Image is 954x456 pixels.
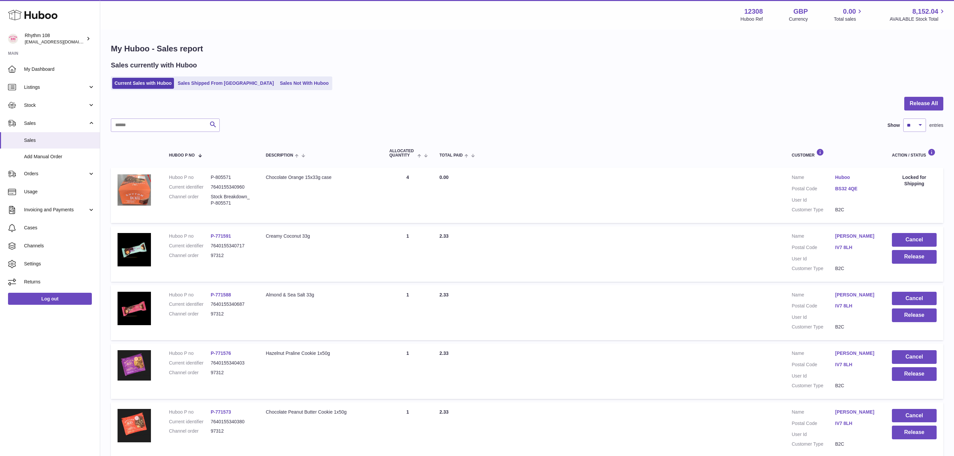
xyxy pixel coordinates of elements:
[792,373,835,379] dt: User Id
[383,168,433,223] td: 4
[169,233,211,239] dt: Huboo P no
[211,252,252,259] dd: 97312
[835,441,879,447] dd: B2C
[24,243,95,249] span: Channels
[892,292,937,305] button: Cancel
[169,370,211,376] dt: Channel order
[211,360,252,366] dd: 7640155340403
[793,7,808,16] strong: GBP
[389,149,416,158] span: ALLOCATED Quantity
[211,184,252,190] dd: 7640155340960
[266,292,376,298] div: Almond & Sea Salt 33g
[24,102,88,108] span: Stock
[835,292,879,298] a: [PERSON_NAME]
[792,244,835,252] dt: Postal Code
[383,226,433,282] td: 1
[211,194,252,206] dd: Stock Breakdown_ P-805571
[24,171,88,177] span: Orders
[835,244,879,251] a: IV7 8LH
[792,292,835,300] dt: Name
[25,32,85,45] div: Rhythm 108
[169,252,211,259] dt: Channel order
[169,153,195,158] span: Huboo P no
[792,186,835,194] dt: Postal Code
[744,7,763,16] strong: 12308
[24,225,95,231] span: Cases
[211,301,252,307] dd: 7640155340687
[439,153,463,158] span: Total paid
[892,250,937,264] button: Release
[792,314,835,320] dt: User Id
[169,292,211,298] dt: Huboo P no
[439,351,448,356] span: 2.33
[169,428,211,434] dt: Channel order
[175,78,276,89] a: Sales Shipped From [GEOGRAPHIC_DATA]
[169,174,211,181] dt: Huboo P no
[118,233,151,266] img: 123081684745583.jpg
[888,122,900,129] label: Show
[24,120,88,127] span: Sales
[24,279,95,285] span: Returns
[843,7,856,16] span: 0.00
[792,174,835,182] dt: Name
[439,292,448,297] span: 2.33
[118,292,151,325] img: 123081684745648.jpg
[890,16,946,22] span: AVAILABLE Stock Total
[792,409,835,417] dt: Name
[834,7,864,22] a: 0.00 Total sales
[169,301,211,307] dt: Current identifier
[835,186,879,192] a: BS32 4QE
[835,265,879,272] dd: B2C
[24,207,88,213] span: Invoicing and Payments
[792,383,835,389] dt: Customer Type
[439,233,448,239] span: 2.33
[741,16,763,22] div: Huboo Ref
[835,303,879,309] a: IV7 8LH
[892,233,937,247] button: Cancel
[211,174,252,181] dd: P-805571
[792,149,879,158] div: Customer
[439,175,448,180] span: 0.00
[792,303,835,311] dt: Postal Code
[118,174,151,206] img: 1688049213.JPG
[383,344,433,399] td: 1
[211,311,252,317] dd: 97312
[792,350,835,358] dt: Name
[835,409,879,415] a: [PERSON_NAME]
[118,409,151,442] img: 123081684746069.JPG
[211,419,252,425] dd: 7640155340380
[892,426,937,439] button: Release
[929,122,943,129] span: entries
[24,154,95,160] span: Add Manual Order
[890,7,946,22] a: 8,152.04 AVAILABLE Stock Total
[211,428,252,434] dd: 97312
[266,350,376,357] div: Hazelnut Praline Cookie 1x50g
[25,39,98,44] span: [EMAIL_ADDRESS][DOMAIN_NAME]
[904,97,943,110] button: Release All
[111,43,943,54] h1: My Huboo - Sales report
[835,420,879,427] a: IV7 8LH
[792,265,835,272] dt: Customer Type
[892,350,937,364] button: Cancel
[792,197,835,203] dt: User Id
[792,207,835,213] dt: Customer Type
[792,233,835,241] dt: Name
[835,207,879,213] dd: B2C
[8,34,18,44] img: orders@rhythm108.com
[24,189,95,195] span: Usage
[211,243,252,249] dd: 7640155340717
[169,409,211,415] dt: Huboo P no
[211,370,252,376] dd: 97312
[169,311,211,317] dt: Channel order
[266,174,376,181] div: Chocolate Orange 15x33g case
[912,7,938,16] span: 8,152.04
[277,78,331,89] a: Sales Not With Huboo
[892,174,937,187] div: Locked for Shipping
[8,293,92,305] a: Log out
[835,324,879,330] dd: B2C
[169,194,211,206] dt: Channel order
[266,409,376,415] div: Chocolate Peanut Butter Cookie 1x50g
[169,360,211,366] dt: Current identifier
[211,233,231,239] a: P-771591
[792,256,835,262] dt: User Id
